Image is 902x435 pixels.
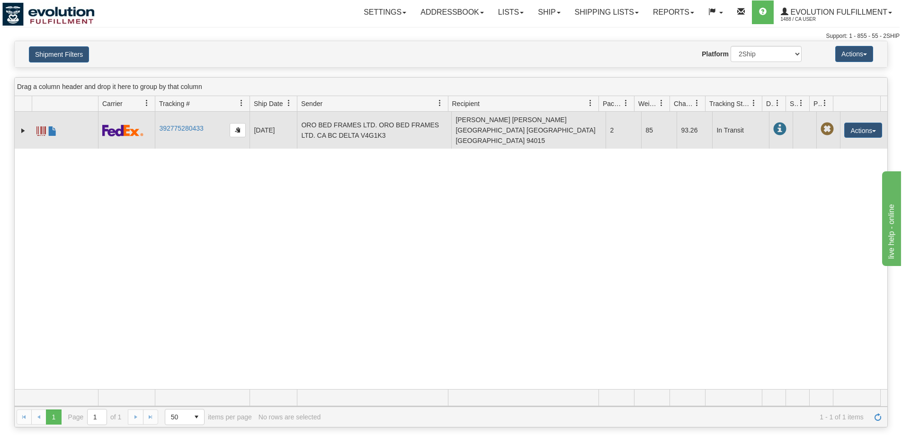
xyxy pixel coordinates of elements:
td: 93.26 [677,112,712,149]
button: Actions [835,46,873,62]
span: Pickup Not Assigned [821,123,834,136]
a: Settings [357,0,413,24]
span: Delivery Status [766,99,774,108]
div: Support: 1 - 855 - 55 - 2SHIP [2,32,900,40]
a: Sender filter column settings [432,95,448,111]
a: Lists [491,0,531,24]
td: [DATE] [250,112,297,149]
a: Charge filter column settings [689,95,705,111]
span: 1 - 1 of 1 items [327,413,864,421]
span: Sender [301,99,322,108]
label: Platform [702,49,729,59]
button: Actions [844,123,882,138]
span: Shipment Issues [790,99,798,108]
td: In Transit [712,112,769,149]
a: Weight filter column settings [653,95,670,111]
span: items per page [165,409,252,425]
a: Carrier filter column settings [139,95,155,111]
span: Page 1 [46,409,61,425]
button: Shipment Filters [29,46,89,62]
span: Recipient [452,99,480,108]
a: Recipient filter column settings [582,95,598,111]
span: Evolution Fulfillment [788,8,887,16]
span: Packages [603,99,623,108]
a: Ship [531,0,567,24]
a: Ship Date filter column settings [281,95,297,111]
span: Page of 1 [68,409,122,425]
td: 85 [641,112,677,149]
a: 392775280433 [159,124,203,132]
span: Pickup Status [813,99,822,108]
span: Weight [638,99,658,108]
button: Copy to clipboard [230,123,246,137]
a: Expand [18,126,28,135]
img: logo1488.jpg [2,2,95,26]
span: 50 [171,412,183,422]
a: Addressbook [413,0,491,24]
a: Shipment Issues filter column settings [793,95,809,111]
a: Delivery Status filter column settings [769,95,786,111]
a: Tracking Status filter column settings [746,95,762,111]
span: Tracking Status [709,99,750,108]
span: Page sizes drop down [165,409,205,425]
div: grid grouping header [15,78,887,96]
span: Carrier [102,99,123,108]
input: Page 1 [88,409,107,425]
a: Label [36,122,46,137]
div: No rows are selected [259,413,321,421]
a: Pickup Status filter column settings [817,95,833,111]
a: Tracking # filter column settings [233,95,250,111]
span: Tracking # [159,99,190,108]
a: Commercial Invoice [48,122,57,137]
a: Packages filter column settings [618,95,634,111]
a: Reports [646,0,701,24]
img: 2 - FedEx Express® [102,124,143,136]
iframe: chat widget [880,169,901,266]
span: select [189,409,204,425]
td: 2 [606,112,641,149]
a: Refresh [870,409,885,425]
a: Evolution Fulfillment 1488 / CA User [774,0,899,24]
span: In Transit [773,123,786,136]
td: [PERSON_NAME] [PERSON_NAME] [GEOGRAPHIC_DATA] [GEOGRAPHIC_DATA] [GEOGRAPHIC_DATA] 94015 [451,112,606,149]
a: Shipping lists [568,0,646,24]
div: live help - online [7,6,88,17]
span: 1488 / CA User [781,15,852,24]
span: Charge [674,99,694,108]
td: ORO BED FRAMES LTD. ORO BED FRAMES LTD. CA BC DELTA V4G1K3 [297,112,451,149]
span: Ship Date [254,99,283,108]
